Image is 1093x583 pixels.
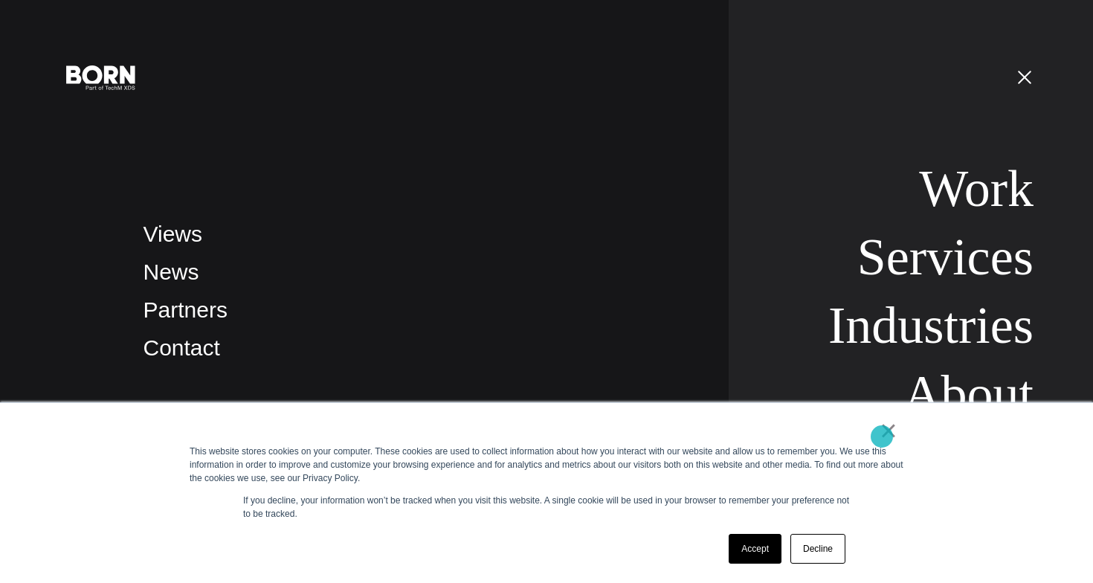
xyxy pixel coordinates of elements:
p: If you decline, your information won’t be tracked when you visit this website. A single cookie wi... [243,494,850,521]
a: Views [144,222,202,246]
a: Work [919,160,1034,217]
div: This website stores cookies on your computer. These cookies are used to collect information about... [190,445,903,485]
a: News [144,260,199,284]
a: Industries [828,297,1034,354]
a: Services [857,228,1034,286]
a: × [880,424,897,437]
a: Partners [144,297,228,322]
a: Contact [144,335,220,360]
a: About [903,365,1034,422]
a: Decline [790,534,845,564]
a: Accept [729,534,781,564]
button: Open [1007,61,1042,92]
